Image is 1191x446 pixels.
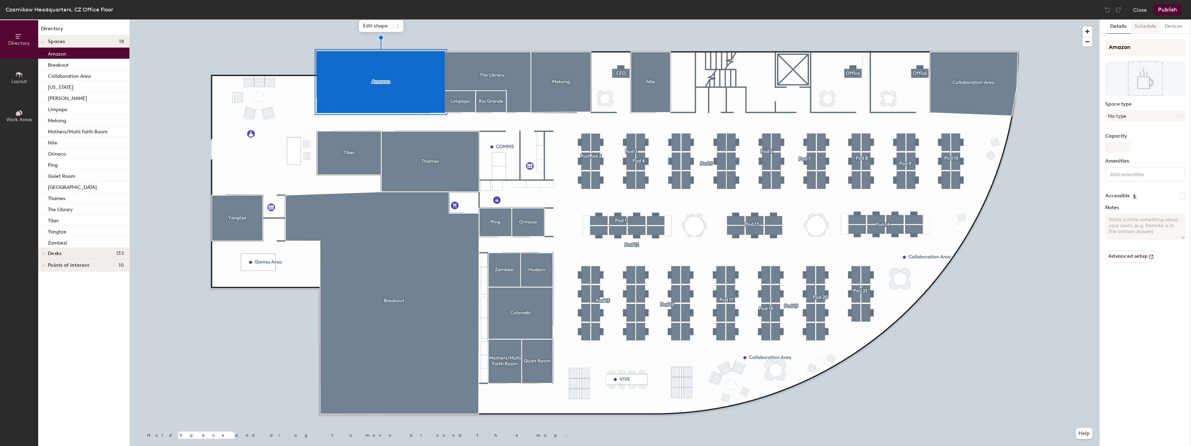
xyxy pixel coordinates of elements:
[48,93,87,101] p: [PERSON_NAME]
[48,193,65,201] p: Thames
[1105,101,1185,107] label: Space type
[1105,251,1158,263] button: Advanced setup
[1076,428,1092,439] button: Help
[119,263,124,268] span: 10
[48,127,108,135] p: Mothers/Multi Faith Room
[48,171,75,179] p: Quiet Room
[48,60,69,68] p: Breakout
[1154,4,1181,15] button: Publish
[1105,193,1130,199] label: Accessible
[11,79,27,84] span: Layout
[48,82,73,90] p: [US_STATE]
[1105,110,1185,122] button: No type
[359,20,392,32] span: Edit shape
[1133,4,1147,15] button: Close
[8,40,30,46] span: Directory
[1105,205,1185,210] label: Notes
[1105,61,1185,96] img: The space named Amazon
[48,205,73,213] p: The Library
[48,216,59,224] p: Tiber
[48,105,67,113] p: Limpopo
[1104,6,1111,13] img: Undo
[48,71,91,79] p: Collaboration Area
[48,116,66,124] p: Mekong
[48,251,61,256] span: Desks
[48,39,65,44] span: Spaces
[48,227,66,235] p: Yangtze
[38,25,129,36] h1: Directory
[48,49,66,57] p: Amazon
[6,117,32,123] span: Work Areas
[48,138,57,146] p: Nile
[48,182,97,190] p: [GEOGRAPHIC_DATA]
[1105,133,1185,139] label: Capacity
[1160,19,1186,34] button: Devices
[48,149,66,157] p: Orinoco
[1109,170,1171,178] input: Add amenities
[1131,19,1160,34] button: Schedule
[116,251,124,256] span: 133
[1105,158,1185,164] label: Amenities
[6,5,113,14] div: Czarnikow Headquarters, CZ Office Floor
[1115,6,1122,13] img: Redo
[119,39,124,44] span: 18
[48,160,58,168] p: Ping
[48,263,89,268] span: Points of interest
[1106,19,1131,34] button: Details
[48,238,67,246] p: Zambezi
